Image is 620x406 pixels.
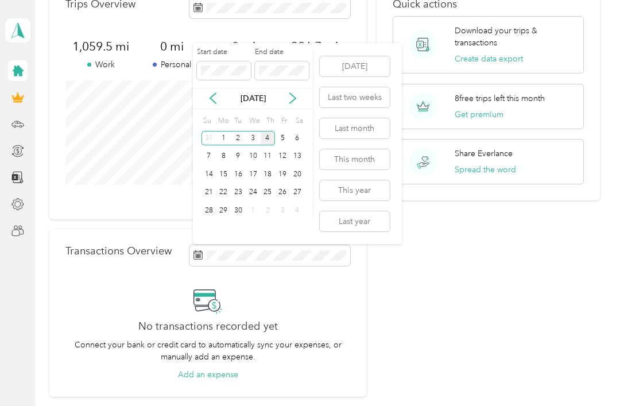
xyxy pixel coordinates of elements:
p: Download your trips & transactions [455,25,575,49]
div: 21 [201,185,216,200]
span: 0 mi [137,38,208,55]
div: 27 [290,185,305,200]
label: Start date [197,47,251,57]
span: 0 mi [208,38,279,55]
div: 18 [261,167,276,181]
div: 28 [201,203,216,218]
iframe: Everlance-gr Chat Button Frame [556,342,620,406]
div: 9 [231,149,246,164]
button: Last month [320,118,390,138]
button: Spread the word [455,164,516,176]
button: Last year [320,211,390,231]
div: 17 [246,167,261,181]
div: Sa [294,113,305,129]
div: 4 [290,203,305,218]
p: Connect your bank or credit card to automatically sync your expenses, or manually add an expense. [65,339,351,363]
div: 4 [261,131,276,145]
button: Create data export [455,53,523,65]
div: 13 [290,149,305,164]
p: Share Everlance [455,148,513,160]
p: 8 free trips left this month [455,92,545,105]
div: Fr [279,113,290,129]
span: 1,059.5 mi [65,38,137,55]
div: 1 [216,131,231,145]
div: 15 [216,167,231,181]
div: Th [264,113,275,129]
div: 31 [201,131,216,145]
div: 2 [261,203,276,218]
button: This month [320,149,390,169]
div: 26 [275,185,290,200]
div: We [247,113,261,129]
div: Tu [232,113,243,129]
div: 19 [275,167,290,181]
div: 25 [261,185,276,200]
p: Transactions Overview [65,245,172,257]
p: Work [65,59,137,71]
div: 5 [275,131,290,145]
button: This year [320,180,390,200]
p: [DATE] [229,92,277,105]
div: 1 [246,203,261,218]
div: 3 [275,203,290,218]
div: 10 [246,149,261,164]
div: 7 [201,149,216,164]
button: [DATE] [320,56,390,76]
div: 14 [201,167,216,181]
div: 11 [261,149,276,164]
button: Add an expense [178,369,238,381]
button: Get premium [455,109,503,121]
div: 12 [275,149,290,164]
div: Su [201,113,212,129]
div: 23 [231,185,246,200]
div: 16 [231,167,246,181]
p: Personal [137,59,208,71]
button: Last two weeks [320,87,390,107]
div: 29 [216,203,231,218]
div: 20 [290,167,305,181]
div: 8 [216,149,231,164]
div: Mo [216,113,228,129]
div: 3 [246,131,261,145]
div: 22 [216,185,231,200]
div: 24 [246,185,261,200]
div: 2 [231,131,246,145]
h2: No transactions recorded yet [138,320,278,332]
div: 6 [290,131,305,145]
span: 326.7 mi [279,38,350,55]
div: 30 [231,203,246,218]
label: End date [255,47,309,57]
